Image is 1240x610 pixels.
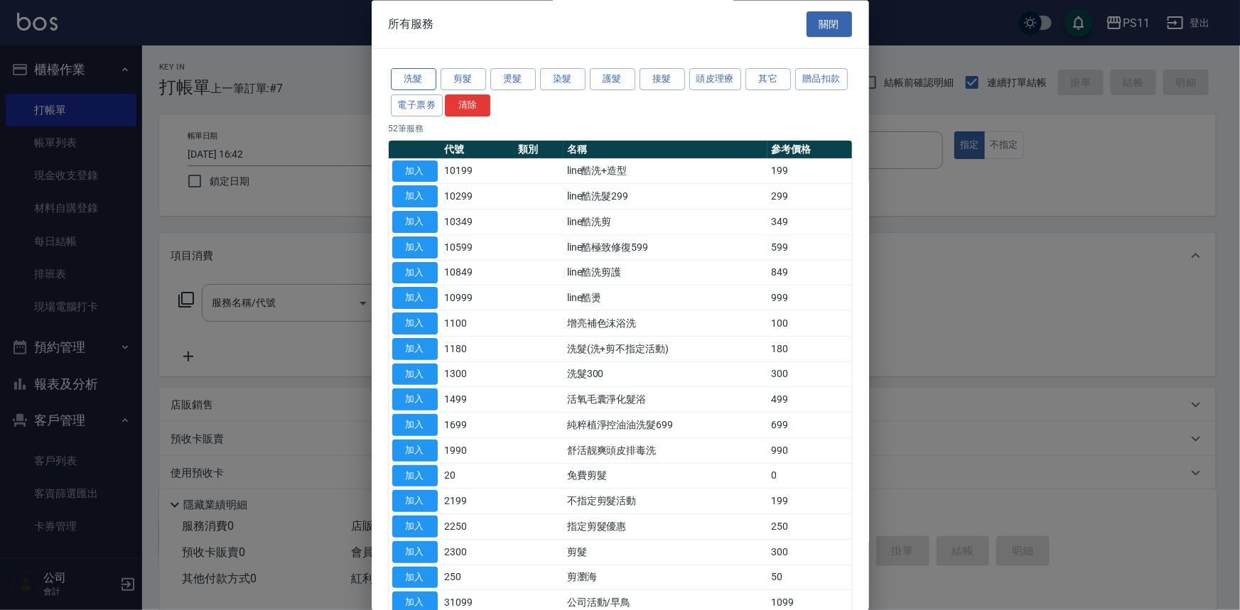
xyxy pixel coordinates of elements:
[392,516,438,538] button: 加入
[767,337,852,362] td: 180
[564,489,767,514] td: 不指定剪髮活動
[767,184,852,209] td: 299
[441,209,515,235] td: 10349
[441,489,515,514] td: 2199
[540,69,586,91] button: 染髮
[389,122,852,135] p: 52 筆服務
[640,69,685,91] button: 接髮
[441,362,515,388] td: 1300
[392,262,438,284] button: 加入
[767,387,852,413] td: 499
[795,69,848,91] button: 贈品扣款
[441,387,515,413] td: 1499
[564,464,767,489] td: 免費剪髮
[767,159,852,185] td: 199
[441,261,515,286] td: 10849
[441,438,515,464] td: 1990
[767,514,852,540] td: 250
[392,440,438,462] button: 加入
[441,464,515,489] td: 20
[389,17,434,31] span: 所有服務
[392,186,438,208] button: 加入
[767,141,852,159] th: 參考價格
[441,540,515,565] td: 2300
[564,285,767,311] td: line酷燙
[564,184,767,209] td: line酷洗髮299
[441,311,515,337] td: 1100
[441,69,486,91] button: 剪髮
[441,285,515,311] td: 10999
[767,565,852,591] td: 50
[564,337,767,362] td: 洗髮(洗+剪不指定活動)
[767,235,852,261] td: 599
[564,540,767,565] td: 剪髮
[392,415,438,437] button: 加入
[564,438,767,464] td: 舒活靓爽頭皮排毒洗
[767,464,852,489] td: 0
[689,69,742,91] button: 頭皮理療
[441,514,515,540] td: 2250
[767,540,852,565] td: 300
[441,413,515,438] td: 1699
[441,235,515,261] td: 10599
[391,94,443,116] button: 電子票券
[564,261,767,286] td: line酷洗剪護
[391,69,436,91] button: 洗髮
[441,337,515,362] td: 1180
[564,413,767,438] td: 純粹植淨控油油洗髮699
[392,236,438,258] button: 加入
[807,11,852,38] button: 關閉
[767,261,852,286] td: 849
[441,159,515,185] td: 10199
[514,141,563,159] th: 類別
[441,184,515,209] td: 10299
[392,364,438,386] button: 加入
[392,491,438,513] button: 加入
[767,362,852,388] td: 300
[767,311,852,337] td: 100
[392,389,438,411] button: 加入
[767,285,852,311] td: 999
[564,235,767,261] td: line酷極致修復599
[490,69,536,91] button: 燙髮
[564,311,767,337] td: 增亮補色沫浴洗
[392,288,438,310] button: 加入
[392,212,438,234] button: 加入
[392,541,438,563] button: 加入
[767,209,852,235] td: 349
[441,141,515,159] th: 代號
[445,94,490,116] button: 清除
[392,465,438,487] button: 加入
[441,565,515,591] td: 250
[392,338,438,360] button: 加入
[767,413,852,438] td: 699
[392,567,438,589] button: 加入
[564,362,767,388] td: 洗髮300
[392,313,438,335] button: 加入
[392,160,438,183] button: 加入
[564,387,767,413] td: 活氧毛囊淨化髮浴
[590,69,635,91] button: 護髮
[564,209,767,235] td: line酷洗剪
[745,69,791,91] button: 其它
[767,438,852,464] td: 990
[564,565,767,591] td: 剪瀏海
[564,141,767,159] th: 名稱
[564,159,767,185] td: line酷洗+造型
[564,514,767,540] td: 指定剪髮優惠
[767,489,852,514] td: 199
